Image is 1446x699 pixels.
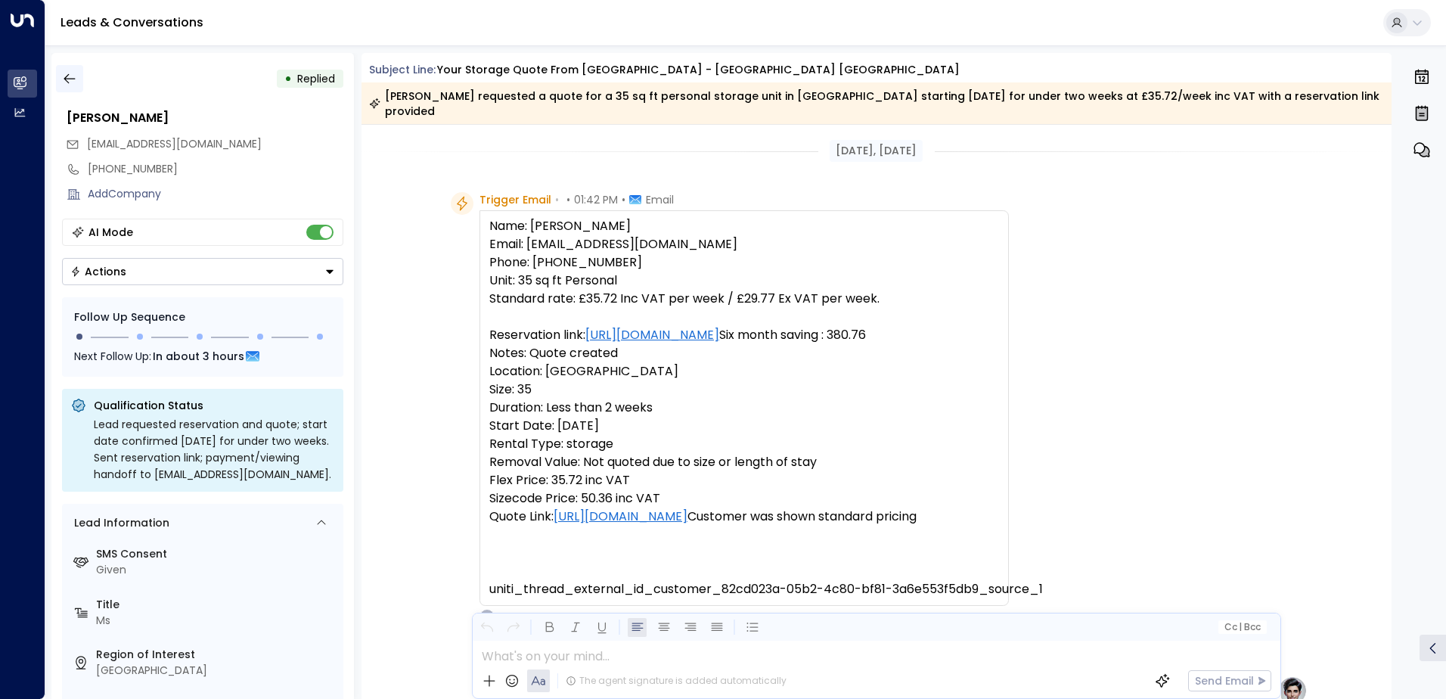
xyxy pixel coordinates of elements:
a: Leads & Conversations [61,14,203,31]
span: Email [646,192,674,207]
a: [URL][DOMAIN_NAME] [585,326,719,344]
label: Region of Interest [96,647,337,663]
span: • [622,192,625,207]
span: cottrellsophie@hotmail.com [87,136,262,152]
span: [EMAIL_ADDRESS][DOMAIN_NAME] [87,136,262,151]
div: O [479,609,495,624]
div: [PHONE_NUMBER] [88,161,343,177]
span: • [566,192,570,207]
span: Subject Line: [369,62,436,77]
div: The agent signature is added automatically [566,674,787,688]
span: Trigger Email [479,192,551,207]
span: 01:42 PM [574,192,618,207]
div: Ms [96,613,337,629]
span: Replied [297,71,335,86]
a: [URL][DOMAIN_NAME] [554,508,687,526]
label: Title [96,597,337,613]
div: Button group with a nested menu [62,258,343,285]
div: AddCompany [88,186,343,202]
span: In about 3 hours [153,348,244,365]
div: [DATE], [DATE] [830,140,923,162]
pre: Name: [PERSON_NAME] Email: [EMAIL_ADDRESS][DOMAIN_NAME] Phone: [PHONE_NUMBER] Unit: 35 sq ft Pers... [489,217,999,598]
div: Actions [70,265,126,278]
div: Lead Information [69,515,169,531]
button: Redo [504,618,523,637]
span: • [555,192,559,207]
div: • [284,65,292,92]
button: Cc|Bcc [1218,620,1266,635]
button: Undo [477,618,496,637]
div: [PERSON_NAME] requested a quote for a 35 sq ft personal storage unit in [GEOGRAPHIC_DATA] startin... [369,89,1383,119]
div: [GEOGRAPHIC_DATA] [96,663,337,679]
div: Follow Up Sequence [74,309,331,325]
span: | [1239,622,1242,632]
div: Next Follow Up: [74,348,331,365]
div: Given [96,562,337,578]
div: Your storage quote from [GEOGRAPHIC_DATA] - [GEOGRAPHIC_DATA] [GEOGRAPHIC_DATA] [437,62,960,78]
p: Qualification Status [94,398,334,413]
button: Actions [62,258,343,285]
div: AI Mode [88,225,133,240]
div: Lead requested reservation and quote; start date confirmed [DATE] for under two weeks. Sent reser... [94,416,334,483]
label: SMS Consent [96,546,337,562]
div: [PERSON_NAME] [67,109,343,127]
span: Cc Bcc [1224,622,1260,632]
